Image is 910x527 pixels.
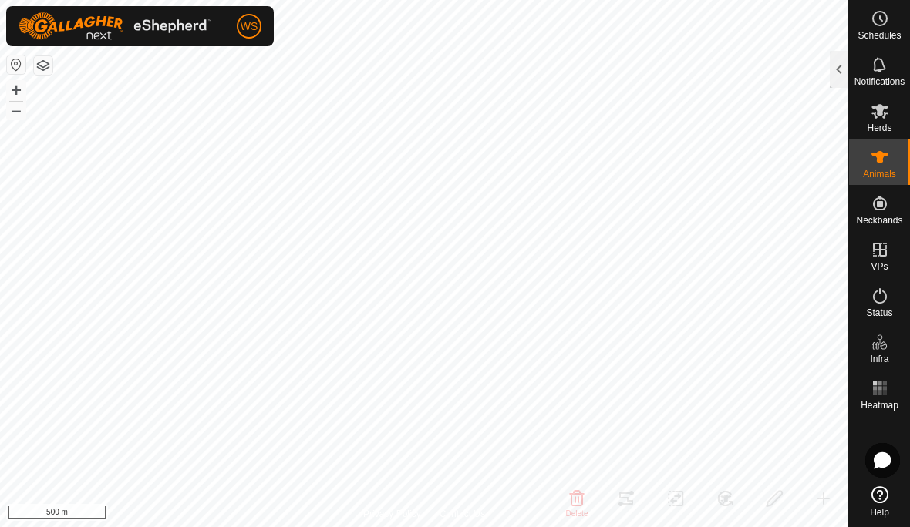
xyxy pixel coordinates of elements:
[7,81,25,99] button: +
[858,31,901,40] span: Schedules
[19,12,211,40] img: Gallagher Logo
[854,77,905,86] span: Notifications
[856,216,902,225] span: Neckbands
[363,507,421,521] a: Privacy Policy
[7,101,25,119] button: –
[871,262,888,271] span: VPs
[870,508,889,517] span: Help
[866,308,892,317] span: Status
[7,55,25,74] button: Reset Map
[440,507,485,521] a: Contact Us
[241,18,258,35] span: WS
[861,401,898,410] span: Heatmap
[849,480,910,523] a: Help
[863,170,896,179] span: Animals
[34,56,52,75] button: Map Layers
[870,354,888,364] span: Infra
[867,123,891,133] span: Herds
